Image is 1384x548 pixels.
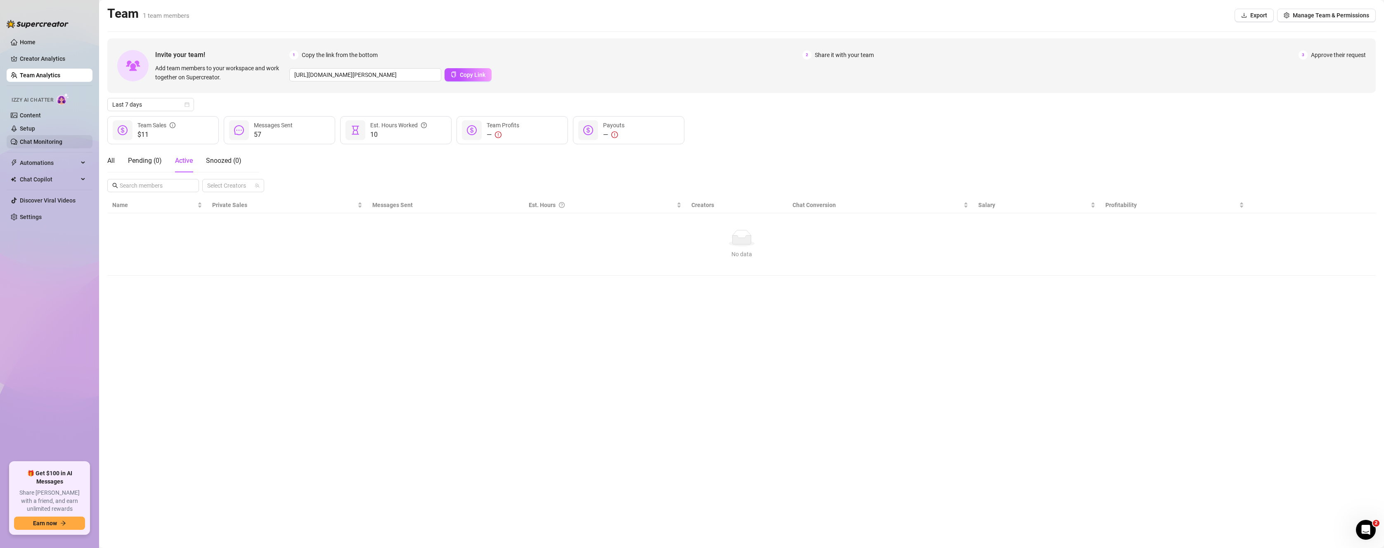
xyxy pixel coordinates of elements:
div: All [107,156,115,166]
span: Export [1250,12,1267,19]
img: Chat Copilot [11,176,16,182]
span: Invite your team! [155,50,289,60]
button: Copy Link [445,68,492,81]
span: Name [112,200,196,210]
span: dollar-circle [118,125,128,135]
span: 2 [1373,520,1379,527]
span: setting [1284,12,1289,18]
iframe: Intercom live chat [1356,520,1376,540]
span: Approve their request [1311,50,1366,60]
span: Share it with your team [815,50,874,60]
span: message [234,125,244,135]
div: Team Sales [137,121,175,130]
span: arrow-right [60,520,66,526]
div: — [603,130,625,140]
span: copy [451,71,457,77]
span: $11 [137,130,175,140]
span: Last 7 days [112,98,189,111]
div: Est. Hours [529,200,675,210]
a: Setup [20,125,35,132]
span: Salary [978,202,995,208]
div: No data [116,250,1367,259]
a: Team Analytics [20,72,60,79]
span: Earn now [33,520,57,527]
h2: Team [107,6,189,21]
span: Messages Sent [254,122,293,129]
a: Chat Monitoring [20,138,62,145]
span: Private Sales [212,202,247,208]
span: 🎁 Get $100 in AI Messages [14,469,85,486]
span: Messages Sent [372,202,413,208]
img: logo-BBDzfeDw.svg [7,20,69,28]
a: Settings [20,214,42,220]
span: Add team members to your workspace and work together on Supercreator. [155,64,286,82]
span: Chat Conversion [793,202,836,208]
span: hourglass [350,125,360,135]
button: Export [1235,9,1274,22]
div: — [487,130,519,140]
span: team [255,183,260,188]
button: Manage Team & Permissions [1277,9,1376,22]
span: 1 team members [143,12,189,19]
a: Content [20,112,41,119]
span: Payouts [603,122,625,129]
span: Copy the link from the bottom [302,50,378,60]
span: exclamation-circle [611,131,618,138]
span: Snoozed ( 0 ) [206,157,241,164]
span: search [112,183,118,188]
span: dollar-circle [583,125,593,135]
span: 10 [370,130,427,140]
a: Home [20,39,35,45]
a: Creator Analytics [20,52,86,65]
span: 57 [254,130,293,140]
th: Creators [686,197,788,213]
a: Discover Viral Videos [20,197,76,204]
span: Chat Copilot [20,173,78,186]
span: calendar [185,102,189,107]
span: Team Profits [487,122,519,129]
span: exclamation-circle [495,131,502,138]
input: Search members [120,181,187,190]
span: Share [PERSON_NAME] with a friend, and earn unlimited rewards [14,489,85,513]
span: 3 [1299,50,1308,60]
span: Manage Team & Permissions [1293,12,1369,19]
span: question-circle [559,200,565,210]
img: AI Chatter [57,93,69,105]
div: Est. Hours Worked [370,121,427,130]
button: Earn nowarrow-right [14,517,85,530]
span: Izzy AI Chatter [12,96,53,104]
span: Active [175,157,193,164]
span: 1 [289,50,298,60]
span: download [1241,12,1247,18]
span: question-circle [421,121,427,130]
div: Pending ( 0 ) [128,156,162,166]
span: dollar-circle [467,125,477,135]
span: Copy Link [460,71,485,78]
span: 2 [802,50,811,60]
th: Name [107,197,207,213]
span: Profitability [1105,202,1137,208]
span: info-circle [170,121,175,130]
span: Automations [20,156,78,169]
span: thunderbolt [11,160,17,166]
